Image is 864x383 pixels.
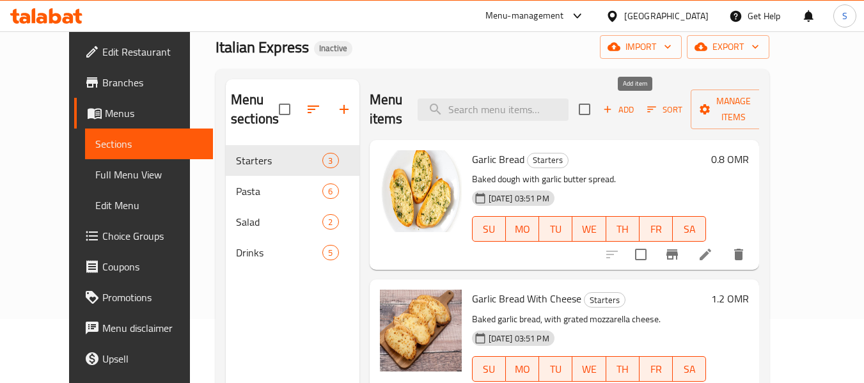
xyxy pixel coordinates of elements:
[711,290,749,308] h6: 1.2 OMR
[236,214,322,230] div: Salad
[511,220,534,238] span: MO
[314,43,352,54] span: Inactive
[528,153,568,168] span: Starters
[85,129,214,159] a: Sections
[323,185,338,198] span: 6
[102,320,203,336] span: Menu disclaimer
[606,356,640,382] button: TH
[701,93,766,125] span: Manage items
[216,33,309,61] span: Italian Express
[577,360,601,379] span: WE
[472,289,581,308] span: Garlic Bread With Cheese
[226,145,359,176] div: Starters3
[105,106,203,121] span: Menus
[645,360,668,379] span: FR
[539,356,572,382] button: TU
[102,75,203,90] span: Branches
[85,159,214,190] a: Full Menu View
[95,136,203,152] span: Sections
[506,356,539,382] button: MO
[102,290,203,305] span: Promotions
[472,216,506,242] button: SU
[380,150,462,232] img: Garlic Bread
[585,293,625,308] span: Starters
[102,44,203,59] span: Edit Restaurant
[691,90,776,129] button: Manage items
[627,241,654,268] span: Select to update
[842,9,847,23] span: S
[226,176,359,207] div: Pasta6
[472,171,707,187] p: Baked dough with garlic butter spread.
[611,360,634,379] span: TH
[418,98,569,121] input: search
[226,140,359,273] nav: Menu sections
[322,245,338,260] div: items
[74,67,214,98] a: Branches
[370,90,403,129] h2: Menu items
[472,311,707,327] p: Baked garlic bread, with grated mozzarella cheese.
[640,216,673,242] button: FR
[483,332,554,345] span: [DATE] 03:51 PM
[572,216,606,242] button: WE
[483,192,554,205] span: [DATE] 03:51 PM
[698,247,713,262] a: Edit menu item
[271,96,298,123] span: Select all sections
[231,90,279,129] h2: Menu sections
[600,35,682,59] button: import
[329,94,359,125] button: Add section
[298,94,329,125] span: Sort sections
[95,198,203,213] span: Edit Menu
[478,360,501,379] span: SU
[511,360,534,379] span: MO
[640,356,673,382] button: FR
[647,102,682,117] span: Sort
[678,220,701,238] span: SA
[697,39,759,55] span: export
[577,220,601,238] span: WE
[236,153,322,168] span: Starters
[95,167,203,182] span: Full Menu View
[226,237,359,268] div: Drinks5
[678,360,701,379] span: SA
[226,207,359,237] div: Salad2
[673,356,706,382] button: SA
[323,216,338,228] span: 2
[539,216,572,242] button: TU
[74,98,214,129] a: Menus
[102,351,203,366] span: Upsell
[322,153,338,168] div: items
[644,100,686,120] button: Sort
[323,155,338,167] span: 3
[323,247,338,259] span: 5
[74,313,214,343] a: Menu disclaimer
[606,216,640,242] button: TH
[711,150,749,168] h6: 0.8 OMR
[544,360,567,379] span: TU
[74,36,214,67] a: Edit Restaurant
[74,343,214,374] a: Upsell
[478,220,501,238] span: SU
[472,356,506,382] button: SU
[74,251,214,282] a: Coupons
[610,39,672,55] span: import
[601,102,636,117] span: Add
[314,41,352,56] div: Inactive
[544,220,567,238] span: TU
[506,216,539,242] button: MO
[584,292,625,308] div: Starters
[624,9,709,23] div: [GEOGRAPHIC_DATA]
[598,100,639,120] button: Add
[380,290,462,371] img: Garlic Bread With Cheese
[322,184,338,199] div: items
[645,220,668,238] span: FR
[102,259,203,274] span: Coupons
[723,239,754,270] button: delete
[611,220,634,238] span: TH
[236,245,322,260] span: Drinks
[673,216,706,242] button: SA
[485,8,564,24] div: Menu-management
[572,356,606,382] button: WE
